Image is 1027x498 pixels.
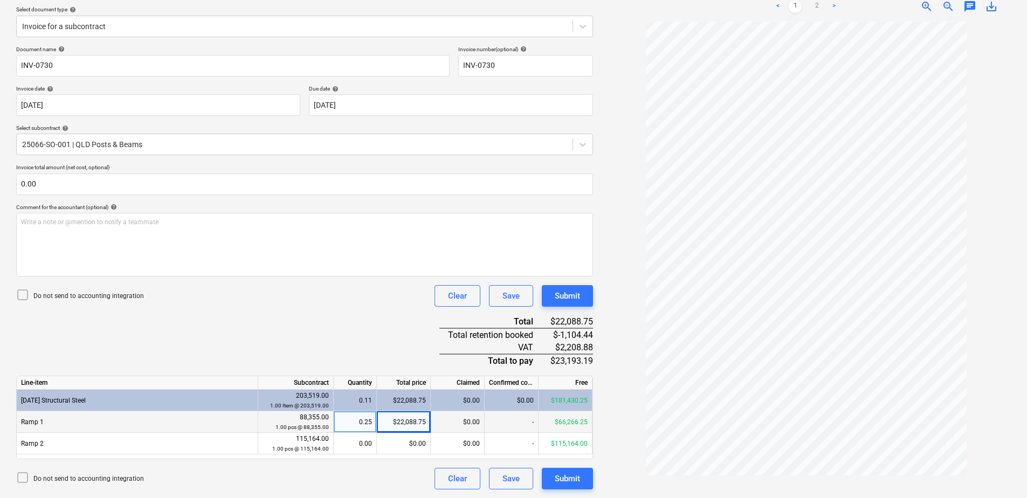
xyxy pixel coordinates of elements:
[439,315,550,328] div: Total
[263,412,329,432] div: 88,355.00
[16,164,593,173] p: Invoice total amount (net cost, optional)
[16,6,593,13] div: Select document type
[45,86,53,92] span: help
[270,403,329,409] small: 1.00 Item @ 203,519.00
[338,411,372,433] div: 0.25
[489,285,533,307] button: Save
[539,390,592,411] div: $181,430.25
[21,418,44,426] span: Ramp 1
[67,6,76,13] span: help
[330,86,339,92] span: help
[485,390,539,411] div: $0.00
[263,434,329,454] div: 115,164.00
[542,468,593,489] button: Submit
[542,285,593,307] button: Submit
[16,85,300,92] div: Invoice date
[272,446,329,452] small: 1.00 pcs @ 115,164.00
[485,411,539,433] div: -
[973,446,1027,498] iframe: Chat Widget
[431,411,485,433] div: $0.00
[539,376,592,390] div: Free
[550,315,593,328] div: $22,088.75
[377,433,431,454] div: $0.00
[16,46,450,53] div: Document name
[56,46,65,52] span: help
[33,474,144,483] p: Do not send to accounting integration
[458,46,593,53] div: Invoice number (optional)
[439,328,550,341] div: Total retention booked
[16,124,593,132] div: Select subcontract
[431,390,485,411] div: $0.00
[16,204,593,211] div: Comment for the accountant (optional)
[17,376,258,390] div: Line-item
[502,472,520,486] div: Save
[550,341,593,354] div: $2,208.88
[431,433,485,454] div: $0.00
[550,328,593,341] div: $-1,104.44
[435,468,480,489] button: Clear
[309,85,593,92] div: Due date
[108,204,117,210] span: help
[518,46,527,52] span: help
[550,354,593,367] div: $23,193.19
[309,94,593,116] input: Due date not specified
[539,433,592,454] div: $115,164.00
[539,411,592,433] div: $66,266.25
[377,390,431,411] div: $22,088.75
[502,289,520,303] div: Save
[16,174,593,195] input: Invoice total amount (net cost, optional)
[275,424,329,430] small: 1.00 pcs @ 88,355.00
[448,289,467,303] div: Clear
[263,391,329,411] div: 203,519.00
[435,285,480,307] button: Clear
[21,440,44,447] span: Ramp 2
[489,468,533,489] button: Save
[16,94,300,116] input: Invoice date not specified
[485,433,539,454] div: -
[485,376,539,390] div: Confirmed costs
[338,390,372,411] div: 0.11
[439,354,550,367] div: Total to pay
[334,376,377,390] div: Quantity
[60,125,68,132] span: help
[555,289,580,303] div: Submit
[431,376,485,390] div: Claimed
[21,397,86,404] span: 3.3.11 Structural Steel
[258,376,334,390] div: Subcontract
[377,411,431,433] div: $22,088.75
[338,433,372,454] div: 0.00
[33,292,144,301] p: Do not send to accounting integration
[439,341,550,354] div: VAT
[16,55,450,77] input: Document name
[555,472,580,486] div: Submit
[377,376,431,390] div: Total price
[458,55,593,77] input: Invoice number
[448,472,467,486] div: Clear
